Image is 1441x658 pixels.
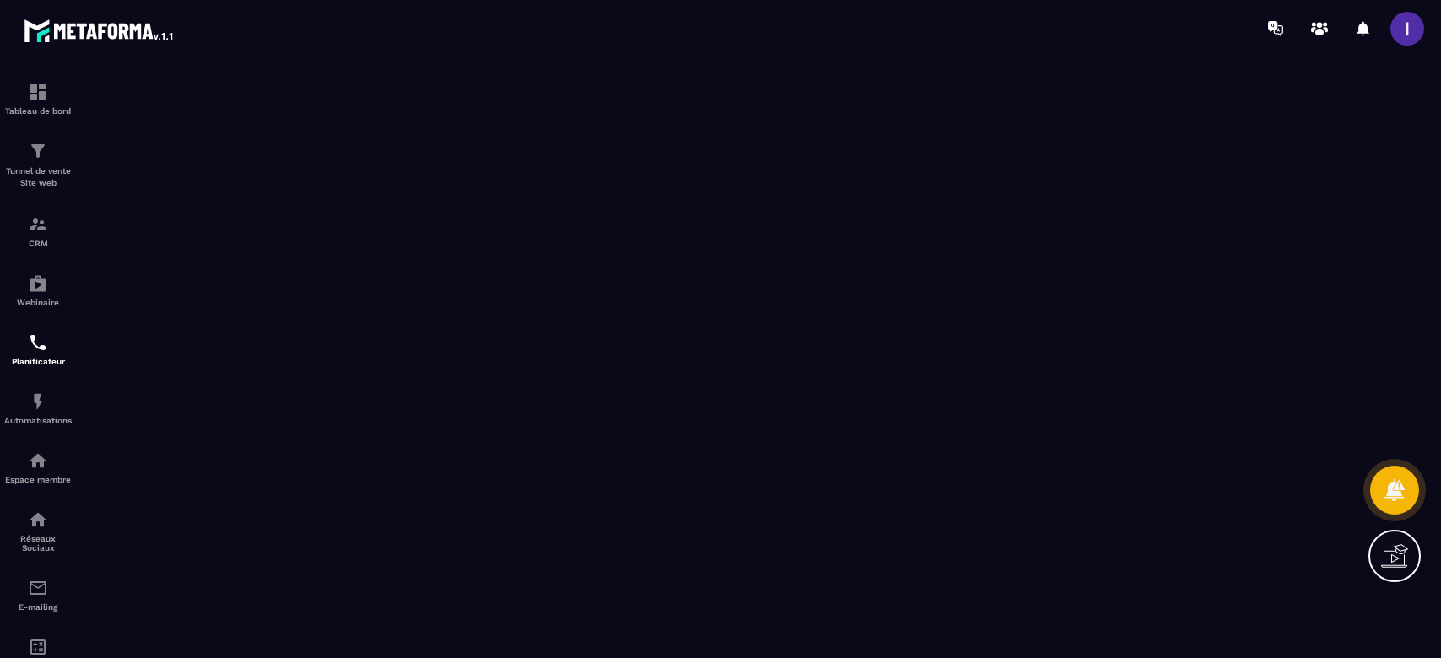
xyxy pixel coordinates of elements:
[28,214,48,235] img: formation
[28,141,48,161] img: formation
[28,450,48,471] img: automations
[4,261,72,320] a: automationsautomationsWebinaire
[28,391,48,412] img: automations
[28,637,48,657] img: accountant
[4,165,72,189] p: Tunnel de vente Site web
[4,128,72,202] a: formationformationTunnel de vente Site web
[4,416,72,425] p: Automatisations
[4,534,72,553] p: Réseaux Sociaux
[24,15,176,46] img: logo
[4,69,72,128] a: formationformationTableau de bord
[28,82,48,102] img: formation
[4,239,72,248] p: CRM
[4,379,72,438] a: automationsautomationsAutomatisations
[4,565,72,624] a: emailemailE-mailing
[4,320,72,379] a: schedulerschedulerPlanificateur
[28,332,48,353] img: scheduler
[4,298,72,307] p: Webinaire
[4,438,72,497] a: automationsautomationsEspace membre
[4,106,72,116] p: Tableau de bord
[4,475,72,484] p: Espace membre
[28,273,48,294] img: automations
[4,357,72,366] p: Planificateur
[4,202,72,261] a: formationformationCRM
[4,602,72,612] p: E-mailing
[4,497,72,565] a: social-networksocial-networkRéseaux Sociaux
[28,578,48,598] img: email
[28,510,48,530] img: social-network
